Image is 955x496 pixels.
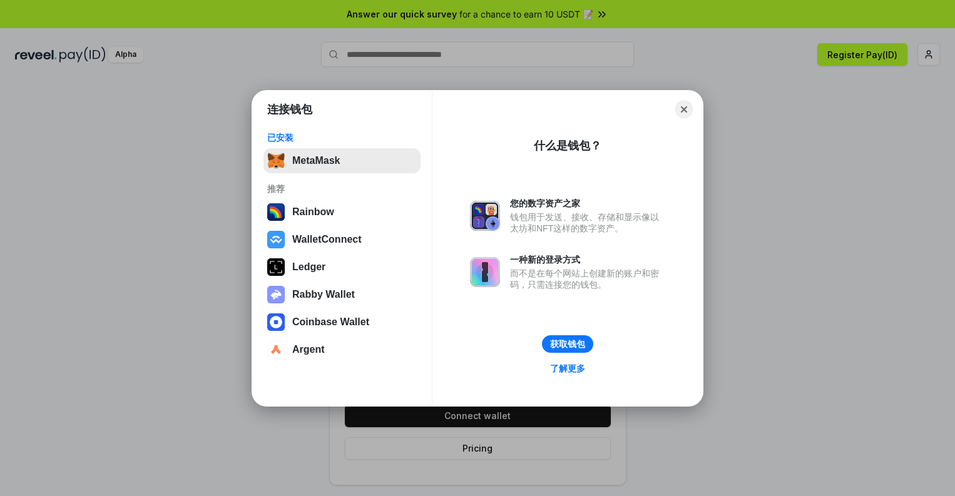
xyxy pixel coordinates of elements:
div: 推荐 [267,183,417,195]
button: Coinbase Wallet [263,310,421,335]
div: 了解更多 [550,363,585,374]
div: WalletConnect [292,234,362,245]
button: Close [675,101,693,118]
div: 一种新的登录方式 [510,254,665,265]
div: Rainbow [292,206,334,218]
button: MetaMask [263,148,421,173]
img: svg+xml,%3Csvg%20xmlns%3D%22http%3A%2F%2Fwww.w3.org%2F2000%2Fsvg%22%20fill%3D%22none%22%20viewBox... [470,201,500,231]
div: 钱包用于发送、接收、存储和显示像以太坊和NFT这样的数字资产。 [510,211,665,234]
div: Rabby Wallet [292,289,355,300]
button: WalletConnect [263,227,421,252]
img: svg+xml,%3Csvg%20xmlns%3D%22http%3A%2F%2Fwww.w3.org%2F2000%2Fsvg%22%20width%3D%2228%22%20height%3... [267,258,285,276]
button: Rainbow [263,200,421,225]
div: Coinbase Wallet [292,316,369,328]
img: svg+xml,%3Csvg%20xmlns%3D%22http%3A%2F%2Fwww.w3.org%2F2000%2Fsvg%22%20fill%3D%22none%22%20viewBox... [470,257,500,287]
div: MetaMask [292,155,340,166]
div: 获取钱包 [550,338,585,350]
img: svg+xml,%3Csvg%20width%3D%22120%22%20height%3D%22120%22%20viewBox%3D%220%200%20120%20120%22%20fil... [267,203,285,221]
div: 什么是钱包？ [534,138,601,153]
img: svg+xml,%3Csvg%20width%3D%2228%22%20height%3D%2228%22%20viewBox%3D%220%200%2028%2028%22%20fill%3D... [267,341,285,358]
img: svg+xml,%3Csvg%20width%3D%2228%22%20height%3D%2228%22%20viewBox%3D%220%200%2028%2028%22%20fill%3D... [267,313,285,331]
h1: 连接钱包 [267,102,312,117]
button: Argent [263,337,421,362]
img: svg+xml,%3Csvg%20width%3D%2228%22%20height%3D%2228%22%20viewBox%3D%220%200%2028%2028%22%20fill%3D... [267,231,285,248]
div: 已安装 [267,132,417,143]
div: Ledger [292,261,325,273]
img: svg+xml,%3Csvg%20fill%3D%22none%22%20height%3D%2233%22%20viewBox%3D%220%200%2035%2033%22%20width%... [267,152,285,170]
button: Rabby Wallet [263,282,421,307]
img: svg+xml,%3Csvg%20xmlns%3D%22http%3A%2F%2Fwww.w3.org%2F2000%2Fsvg%22%20fill%3D%22none%22%20viewBox... [267,286,285,303]
button: Ledger [263,255,421,280]
a: 了解更多 [543,360,593,377]
button: 获取钱包 [542,335,593,353]
div: 而不是在每个网站上创建新的账户和密码，只需连接您的钱包。 [510,268,665,290]
div: 您的数字资产之家 [510,198,665,209]
div: Argent [292,344,325,355]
